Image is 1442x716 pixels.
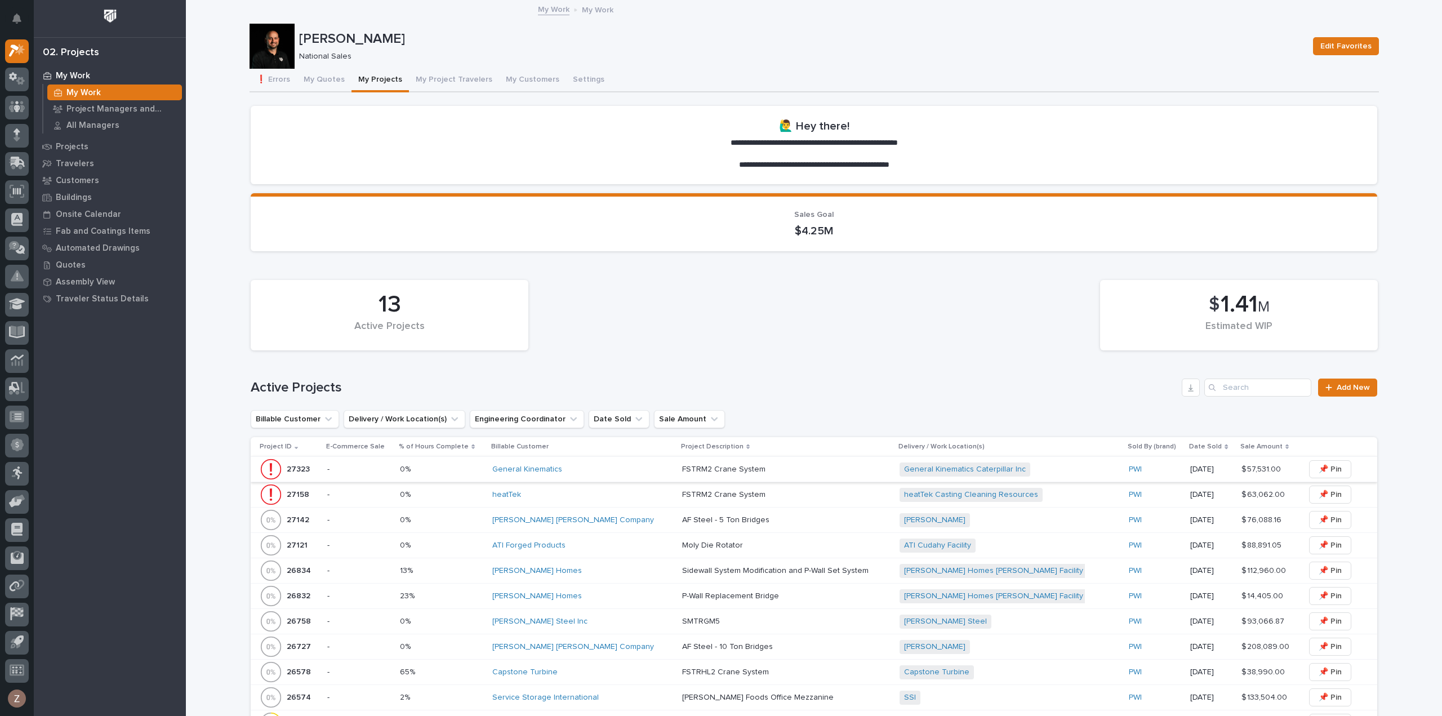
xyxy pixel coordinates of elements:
button: My Project Travelers [409,69,499,92]
p: $ 57,531.00 [1241,462,1283,474]
a: PWI [1129,515,1142,525]
p: - [327,592,391,601]
p: $ 93,066.87 [1241,615,1287,626]
tr: 2715827158 -0%0% heatTek FSTRM2 Crane SystemFSTRM2 Crane System heatTek Casting Cleaning Resource... [251,482,1377,508]
p: $ 133,504.00 [1241,691,1289,702]
a: Service Storage International [492,693,599,702]
span: Sales Goal [794,211,834,219]
a: My Work [43,85,186,100]
button: 📌 Pin [1309,612,1351,630]
tr: 2714227142 -0%0% [PERSON_NAME] [PERSON_NAME] Company AF Steel - 5 Ton BridgesAF Steel - 5 Ton Bri... [251,508,1377,533]
span: Edit Favorites [1320,39,1372,53]
button: My Projects [351,69,409,92]
a: [PERSON_NAME] Homes [PERSON_NAME] Facility [904,566,1083,576]
tr: 2712127121 -0%0% ATI Forged Products Moly Die RotatorMoly Die Rotator ATI Cudahy Facility PWI [DA... [251,533,1377,558]
span: M [1258,300,1270,314]
p: 27142 [287,513,311,525]
p: Projects [56,142,88,152]
p: My Work [56,71,90,81]
button: 📌 Pin [1309,562,1351,580]
span: $ [1209,294,1220,315]
p: 0% [400,640,413,652]
button: 📌 Pin [1309,638,1351,656]
a: Travelers [34,155,186,172]
a: Customers [34,172,186,189]
p: - [327,668,391,677]
p: Buildings [56,193,92,203]
p: Project Managers and Engineers [66,104,177,114]
tr: 2657426574 -2%2% Service Storage International [PERSON_NAME] Foods Office Mezzanine[PERSON_NAME] ... [251,685,1377,710]
span: Add New [1337,384,1370,392]
div: 02. Projects [43,47,99,59]
button: Billable Customer [251,410,339,428]
a: SSI [904,693,916,702]
a: [PERSON_NAME] Homes [492,566,582,576]
a: Assembly View [34,273,186,290]
span: 📌 Pin [1319,513,1342,527]
a: [PERSON_NAME] [PERSON_NAME] Company [492,515,654,525]
p: [DATE] [1190,490,1232,500]
a: [PERSON_NAME] [PERSON_NAME] Company [492,642,654,652]
a: [PERSON_NAME] Homes [492,592,582,601]
div: Notifications [14,14,29,32]
tr: 2683426834 -13%13% [PERSON_NAME] Homes Sidewall System Modification and P-Wall Set SystemSidewall... [251,558,1377,584]
a: General Kinematics [492,465,562,474]
p: Moly Die Rotator [682,539,745,550]
p: 27121 [287,539,310,550]
p: $ 38,990.00 [1241,665,1287,677]
p: Fab and Coatings Items [56,226,150,237]
p: All Managers [66,121,119,131]
span: 1.41 [1221,293,1258,317]
p: Automated Drawings [56,243,140,254]
div: Active Projects [270,321,509,344]
button: Sale Amount [654,410,725,428]
p: 26574 [287,691,313,702]
p: 2% [400,691,412,702]
p: Delivery / Work Location(s) [898,441,985,453]
tr: 2683226832 -23%23% [PERSON_NAME] Homes P-Wall Replacement BridgeP-Wall Replacement Bridge [PERSON... [251,584,1377,609]
p: 0% [400,462,413,474]
p: % of Hours Complete [399,441,469,453]
a: PWI [1129,592,1142,601]
a: PWI [1129,566,1142,576]
a: My Work [538,2,569,15]
a: Quotes [34,256,186,273]
p: - [327,465,391,474]
button: My Quotes [297,69,351,92]
a: Buildings [34,189,186,206]
a: PWI [1129,642,1142,652]
p: Project Description [681,441,744,453]
a: PWI [1129,693,1142,702]
p: 65% [400,665,417,677]
div: 13 [270,291,509,319]
p: Assembly View [56,277,115,287]
p: 27323 [287,462,312,474]
a: Traveler Status Details [34,290,186,307]
p: 26832 [287,589,313,601]
h1: Active Projects [251,380,1177,396]
p: Customers [56,176,99,186]
p: E-Commerce Sale [326,441,385,453]
p: P-Wall Replacement Bridge [682,589,781,601]
a: Add New [1318,379,1377,397]
button: 📌 Pin [1309,536,1351,554]
a: [PERSON_NAME] Homes [PERSON_NAME] Facility [904,592,1083,601]
a: Automated Drawings [34,239,186,256]
img: Workspace Logo [100,6,121,26]
p: Billable Customer [491,441,549,453]
a: PWI [1129,465,1142,474]
p: [PERSON_NAME] [299,31,1304,47]
p: - [327,566,391,576]
p: 13% [400,564,415,576]
button: 📌 Pin [1309,460,1351,478]
tr: 2675826758 -0%0% [PERSON_NAME] Steel Inc SMTRGM5SMTRGM5 [PERSON_NAME] Steel PWI [DATE]$ 93,066.87... [251,609,1377,634]
a: Capstone Turbine [492,668,558,677]
div: Estimated WIP [1119,321,1359,344]
p: [DATE] [1190,668,1232,677]
button: Settings [566,69,611,92]
input: Search [1204,379,1311,397]
p: $ 14,405.00 [1241,589,1285,601]
p: FSTRHL2 Crane System [682,665,771,677]
p: - [327,642,391,652]
p: Sale Amount [1240,441,1283,453]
